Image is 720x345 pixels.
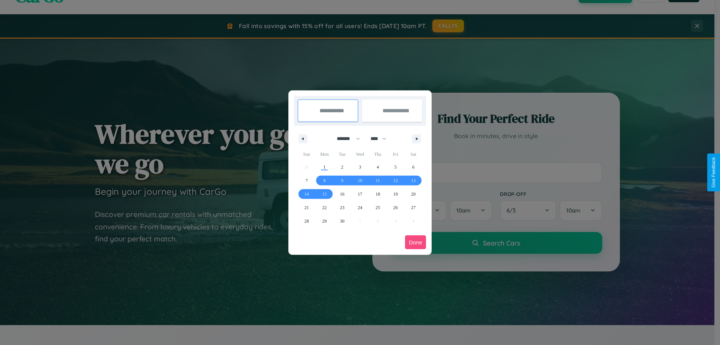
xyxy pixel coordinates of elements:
[323,174,325,187] span: 8
[304,187,309,201] span: 14
[369,148,387,160] span: Thu
[369,160,387,174] button: 4
[351,187,369,201] button: 17
[393,201,398,214] span: 26
[315,214,333,228] button: 29
[351,148,369,160] span: Wed
[298,201,315,214] button: 21
[387,160,404,174] button: 5
[387,148,404,160] span: Fri
[315,148,333,160] span: Mon
[315,174,333,187] button: 8
[304,214,309,228] span: 28
[405,187,422,201] button: 20
[387,187,404,201] button: 19
[333,214,351,228] button: 30
[341,160,343,174] span: 2
[359,160,361,174] span: 3
[411,187,415,201] span: 20
[369,174,387,187] button: 11
[393,187,398,201] span: 19
[411,201,415,214] span: 27
[711,157,716,188] div: Give Feedback
[405,160,422,174] button: 6
[405,235,426,249] button: Done
[315,160,333,174] button: 1
[322,214,327,228] span: 29
[322,201,327,214] span: 22
[405,148,422,160] span: Sat
[411,174,415,187] span: 13
[405,201,422,214] button: 27
[394,160,397,174] span: 5
[298,214,315,228] button: 28
[376,160,379,174] span: 4
[298,187,315,201] button: 14
[387,174,404,187] button: 12
[322,187,327,201] span: 15
[369,187,387,201] button: 18
[298,174,315,187] button: 7
[358,174,362,187] span: 10
[333,148,351,160] span: Tue
[358,201,362,214] span: 24
[333,187,351,201] button: 16
[333,201,351,214] button: 23
[351,160,369,174] button: 3
[341,174,343,187] span: 9
[387,201,404,214] button: 26
[304,201,309,214] span: 21
[315,187,333,201] button: 15
[340,201,345,214] span: 23
[333,174,351,187] button: 9
[315,201,333,214] button: 22
[351,174,369,187] button: 10
[405,174,422,187] button: 13
[333,160,351,174] button: 2
[306,174,308,187] span: 7
[376,174,380,187] span: 11
[340,214,345,228] span: 30
[358,187,362,201] span: 17
[351,201,369,214] button: 24
[369,201,387,214] button: 25
[298,148,315,160] span: Sun
[340,187,345,201] span: 16
[393,174,398,187] span: 12
[375,187,380,201] span: 18
[323,160,325,174] span: 1
[412,160,414,174] span: 6
[375,201,380,214] span: 25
